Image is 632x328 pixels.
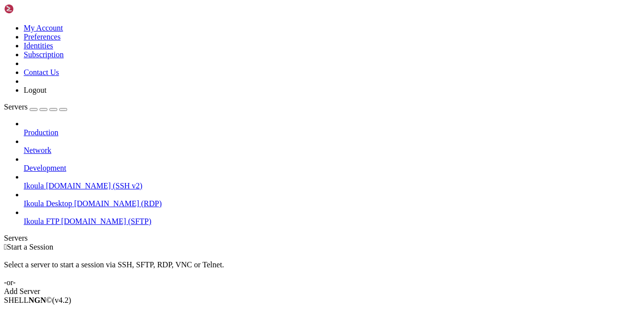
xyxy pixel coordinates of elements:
li: Ikoula [DOMAIN_NAME] (SSH v2) [24,173,628,190]
a: Ikoula [DOMAIN_NAME] (SSH v2) [24,182,628,190]
span: Start a Session [7,243,53,251]
span: Development [24,164,66,172]
span: Network [24,146,51,154]
a: Development [24,164,628,173]
li: Network [24,137,628,155]
div: Select a server to start a session via SSH, SFTP, RDP, VNC or Telnet. -or- [4,252,628,287]
span: [DOMAIN_NAME] (RDP) [74,199,161,208]
b: NGN [29,296,46,304]
a: Ikoula Desktop [DOMAIN_NAME] (RDP) [24,199,628,208]
a: Production [24,128,628,137]
a: Ikoula FTP [DOMAIN_NAME] (SFTP) [24,217,628,226]
a: My Account [24,24,63,32]
span: [DOMAIN_NAME] (SSH v2) [46,182,143,190]
span: [DOMAIN_NAME] (SFTP) [61,217,152,225]
span: SHELL © [4,296,71,304]
a: Subscription [24,50,64,59]
div: Add Server [4,287,628,296]
li: Ikoula FTP [DOMAIN_NAME] (SFTP) [24,208,628,226]
span: Ikoula FTP [24,217,59,225]
div: Servers [4,234,628,243]
span: Servers [4,103,28,111]
li: Ikoula Desktop [DOMAIN_NAME] (RDP) [24,190,628,208]
a: Logout [24,86,46,94]
a: Identities [24,41,53,50]
span: 4.2.0 [52,296,72,304]
span:  [4,243,7,251]
li: Production [24,119,628,137]
a: Network [24,146,628,155]
span: Ikoula Desktop [24,199,72,208]
a: Contact Us [24,68,59,76]
a: Preferences [24,33,61,41]
a: Servers [4,103,67,111]
img: Shellngn [4,4,61,14]
li: Development [24,155,628,173]
span: Production [24,128,58,137]
span: Ikoula [24,182,44,190]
